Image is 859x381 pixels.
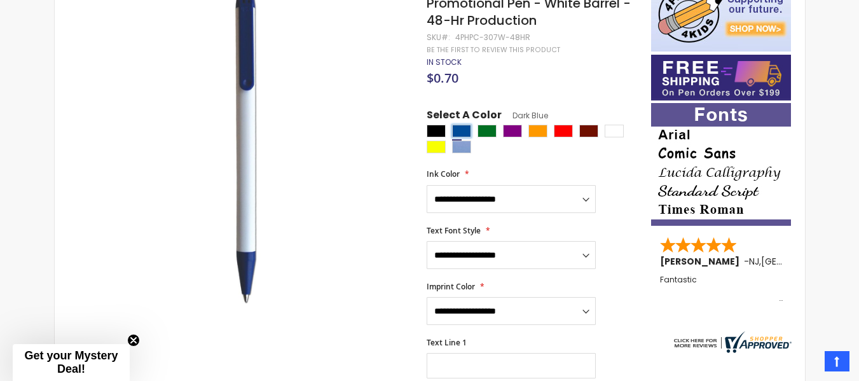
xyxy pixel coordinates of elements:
[427,281,475,292] span: Imprint Color
[427,225,481,236] span: Text Font Style
[427,108,502,125] span: Select A Color
[761,255,855,268] span: [GEOGRAPHIC_DATA]
[127,334,140,347] button: Close teaser
[528,125,547,137] div: Orange
[427,32,450,43] strong: SKU
[452,141,471,153] div: Pacific Blue
[427,57,462,67] div: Availability
[744,255,855,268] span: - ,
[660,255,744,268] span: [PERSON_NAME]
[427,45,560,55] a: Be the first to review this product
[660,275,783,303] div: Fantastic
[427,337,467,348] span: Text Line 1
[452,125,471,137] div: Dark Blue
[502,110,548,121] span: Dark Blue
[427,169,460,179] span: Ink Color
[579,125,598,137] div: Maroon
[13,344,130,381] div: Get your Mystery Deal!Close teaser
[427,125,446,137] div: Black
[427,141,446,153] div: Yellow
[427,69,458,87] span: $0.70
[427,57,462,67] span: In stock
[478,125,497,137] div: Green
[651,103,791,226] img: font-personalization-examples
[749,255,759,268] span: NJ
[651,55,791,100] img: Free shipping on orders over $199
[503,125,522,137] div: Purple
[455,32,530,43] div: 4PHPC-307W-48HR
[554,125,573,137] div: Red
[605,125,624,137] div: White
[24,349,118,375] span: Get your Mystery Deal!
